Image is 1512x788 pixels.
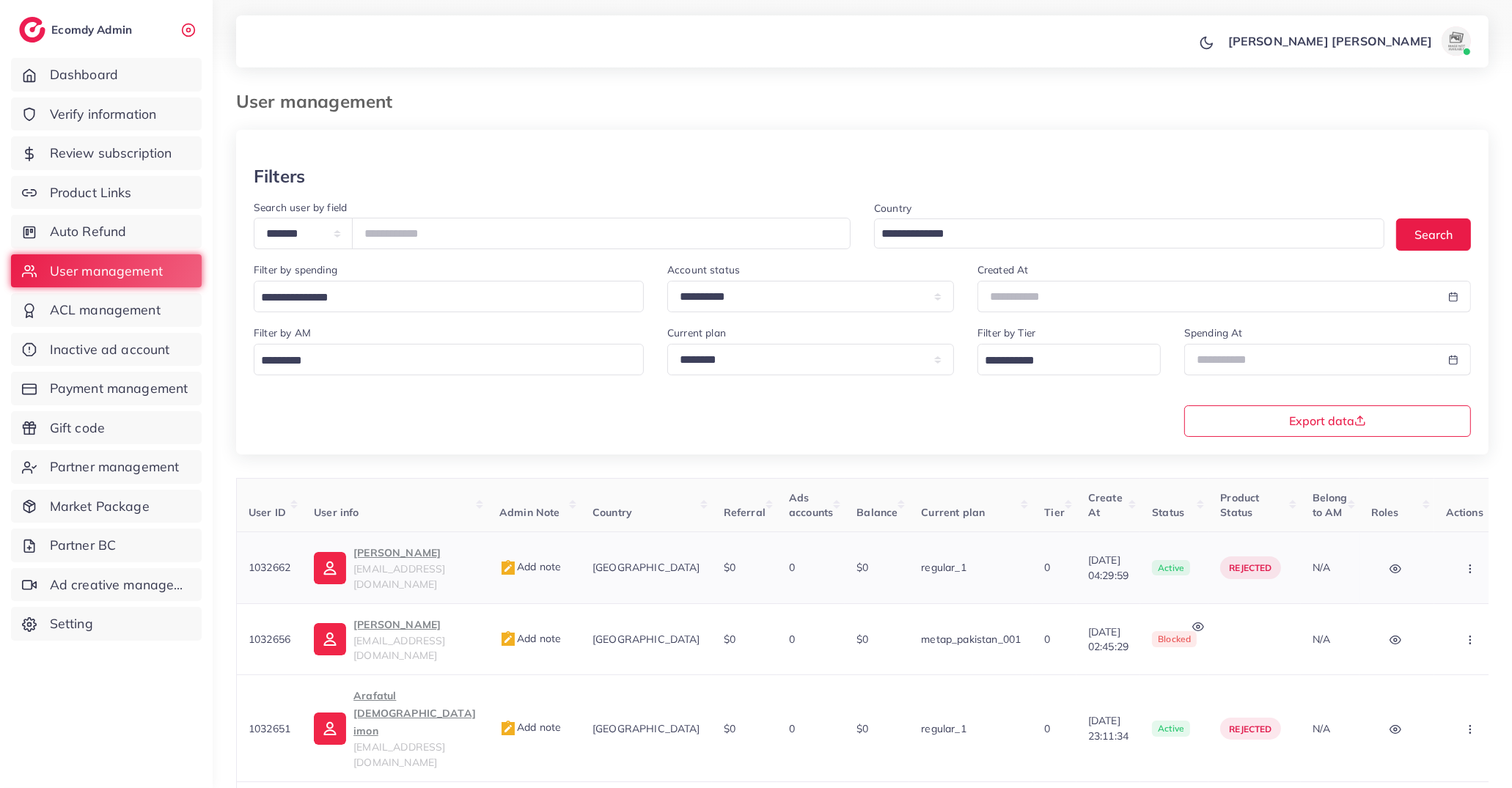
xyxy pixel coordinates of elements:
[236,91,404,112] h3: User management
[1088,553,1129,583] span: [DATE] 04:29:59
[667,325,726,340] label: Current plan
[11,293,202,327] a: ACL management
[353,562,445,590] span: [EMAIL_ADDRESS][DOMAIN_NAME]
[50,340,170,359] span: Inactive ad account
[50,457,180,476] span: Partner management
[921,561,966,574] span: regular_1
[1044,561,1050,574] span: 0
[1396,218,1471,250] button: Search
[1446,506,1483,519] span: Actions
[19,17,136,43] a: logoEcomdy Admin
[254,200,347,215] label: Search user by field
[856,506,898,519] span: Balance
[1220,26,1477,56] a: [PERSON_NAME] [PERSON_NAME]avatar
[921,722,966,735] span: regular_1
[256,350,625,372] input: Search for option
[1313,633,1330,646] span: N/A
[254,166,305,187] h3: Filters
[499,506,560,519] span: Admin Note
[1088,625,1129,655] span: [DATE] 02:45:29
[724,561,735,574] span: $0
[1184,325,1243,340] label: Spending At
[50,262,163,281] span: User management
[499,721,561,734] span: Add note
[50,105,157,124] span: Verify information
[667,262,740,277] label: Account status
[876,223,1365,246] input: Search for option
[314,712,346,745] img: ic-user-info.36bf1079.svg
[1088,491,1123,519] span: Create At
[1229,723,1271,734] span: rejected
[724,633,735,646] span: $0
[11,254,202,288] a: User management
[921,633,1021,646] span: metap_pakistan_001
[50,301,161,320] span: ACL management
[11,176,202,210] a: Product Links
[249,506,286,519] span: User ID
[254,344,644,375] div: Search for option
[314,506,359,519] span: User info
[1152,721,1190,737] span: active
[50,536,117,555] span: Partner BC
[1313,561,1330,574] span: N/A
[254,325,311,340] label: Filter by AM
[1229,562,1271,573] span: rejected
[314,552,346,584] img: ic-user-info.36bf1079.svg
[499,560,561,573] span: Add note
[980,350,1142,372] input: Search for option
[11,411,202,445] a: Gift code
[592,506,632,519] span: Country
[254,262,337,277] label: Filter by spending
[51,23,136,37] h2: Ecomdy Admin
[50,575,191,594] span: Ad creative management
[50,183,132,202] span: Product Links
[249,561,290,574] span: 1032662
[1152,506,1184,519] span: Status
[314,687,476,770] a: Arafatul [DEMOGRAPHIC_DATA] imon[EMAIL_ADDRESS][DOMAIN_NAME]
[921,506,985,519] span: Current plan
[789,561,795,574] span: 0
[249,633,290,646] span: 1032656
[353,740,445,768] span: [EMAIL_ADDRESS][DOMAIN_NAME]
[1044,506,1065,519] span: Tier
[353,544,476,561] p: [PERSON_NAME]
[1371,506,1399,519] span: Roles
[1152,560,1190,576] span: active
[1088,713,1129,743] span: [DATE] 23:11:34
[11,607,202,641] a: Setting
[592,561,700,574] span: [GEOGRAPHIC_DATA]
[874,218,1384,248] div: Search for option
[11,490,202,523] a: Market Package
[1044,722,1050,735] span: 0
[11,215,202,248] a: Auto Refund
[1152,631,1197,647] span: blocked
[856,561,868,574] span: $0
[1313,491,1348,519] span: Belong to AM
[11,372,202,405] a: Payment management
[50,497,150,516] span: Market Package
[874,201,911,216] label: Country
[1313,722,1330,735] span: N/A
[592,633,700,646] span: [GEOGRAPHIC_DATA]
[254,281,644,312] div: Search for option
[499,632,561,645] span: Add note
[1442,26,1471,56] img: avatar
[724,506,766,519] span: Referral
[789,722,795,735] span: 0
[314,616,476,663] a: [PERSON_NAME][EMAIL_ADDRESS][DOMAIN_NAME]
[11,529,202,562] a: Partner BC
[499,559,517,577] img: admin_note.cdd0b510.svg
[50,144,172,163] span: Review subscription
[314,544,476,592] a: [PERSON_NAME][EMAIL_ADDRESS][DOMAIN_NAME]
[11,333,202,367] a: Inactive ad account
[11,97,202,131] a: Verify information
[856,722,868,735] span: $0
[19,17,45,43] img: logo
[1228,32,1432,50] p: [PERSON_NAME] [PERSON_NAME]
[353,687,476,740] p: Arafatul [DEMOGRAPHIC_DATA] imon
[50,419,105,438] span: Gift code
[11,58,202,92] a: Dashboard
[249,722,290,735] span: 1032651
[499,630,517,648] img: admin_note.cdd0b510.svg
[1184,405,1471,437] button: Export data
